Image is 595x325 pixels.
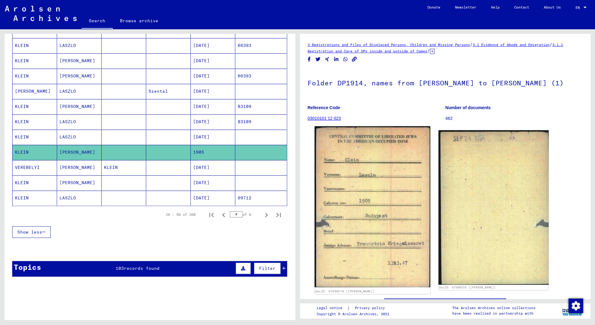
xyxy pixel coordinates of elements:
button: Share on LinkedIn [333,55,340,63]
a: Privacy policy [350,305,392,311]
mat-cell: [PERSON_NAME] [57,160,102,175]
a: 03010101 12 023 [308,116,341,121]
span: EN [575,5,582,10]
a: Browse archive [113,13,166,28]
mat-cell: [DATE] [191,84,235,99]
a: DocID: 67690378 ([PERSON_NAME]) [315,289,375,293]
mat-cell: KLEIN [13,99,57,114]
mat-cell: LASZLO [57,84,102,99]
mat-cell: VEREBELYI [13,160,57,175]
a: DocID: 67690378 ([PERSON_NAME]) [439,286,496,289]
button: Last page [272,209,285,221]
p: 462 [445,115,583,122]
mat-cell: [PERSON_NAME] [13,84,57,99]
mat-cell: [PERSON_NAME] [57,53,102,68]
span: records found [124,266,160,271]
img: Arolsen_neg.svg [5,6,77,21]
mat-cell: [DATE] [191,69,235,84]
span: Filter [259,266,276,271]
mat-cell: KLEIN [13,175,57,190]
div: | [317,305,392,311]
mat-cell: LASZLO [57,114,102,129]
button: Next page [260,209,272,221]
button: Share on Twitter [315,55,321,63]
b: Number of documents [445,105,491,110]
mat-cell: [DATE] [191,53,235,68]
mat-cell: KLEIN [13,145,57,160]
a: 3 Registrations and Files of Displaced Persons, Children and Missing Persons [308,42,470,47]
mat-cell: KLEIN [102,160,146,175]
button: Show less [12,226,51,238]
mat-cell: [PERSON_NAME] [57,69,102,84]
span: / [550,42,552,47]
mat-cell: 1905 [191,145,235,160]
mat-cell: [PERSON_NAME] [57,99,102,114]
button: Copy link [351,55,358,63]
mat-cell: [DATE] [191,191,235,205]
mat-cell: KLEIN [13,38,57,53]
mat-cell: 66393 [235,69,287,84]
img: yv_logo.png [561,303,584,318]
a: Legal notice [317,305,347,311]
img: 002.jpg [438,130,549,285]
span: 103 [116,266,124,271]
button: Share on WhatsApp [342,55,349,63]
button: Share on Facebook [306,55,312,63]
span: Show less [17,229,42,235]
mat-cell: [PERSON_NAME] [57,145,102,160]
p: Copyright © Arolsen Archives, 2021 [317,311,392,317]
button: First page [205,209,218,221]
span: / [427,48,430,54]
div: Topics [14,262,41,273]
img: 001.jpg [315,126,430,287]
button: Share on Xing [324,55,330,63]
mat-cell: [DATE] [191,160,235,175]
mat-cell: KLEIN [13,114,57,129]
mat-cell: KLEIN [13,130,57,145]
button: Previous page [218,209,230,221]
div: 26 – 50 of 208 [166,212,196,217]
mat-cell: [DATE] [191,175,235,190]
mat-cell: LASZLO [57,191,102,205]
mat-cell: Szental [146,84,191,99]
div: of 9 [230,212,260,217]
mat-cell: KLEIN [13,191,57,205]
mat-cell: 83109 [235,99,287,114]
mat-cell: 99712 [235,191,287,205]
p: have been realized in partnership with [452,311,535,316]
mat-cell: KLEIN [13,69,57,84]
mat-cell: 83109 [235,114,287,129]
mat-cell: [DATE] [191,99,235,114]
h1: Folder DP1914, names from [PERSON_NAME] to [PERSON_NAME] (1) [308,69,583,96]
mat-cell: [DATE] [191,38,235,53]
mat-cell: LASZLO [57,38,102,53]
mat-cell: 66393 [235,38,287,53]
mat-cell: [PERSON_NAME] [57,175,102,190]
img: Change consent [568,298,583,313]
mat-cell: LASZLO [57,130,102,145]
a: Search [81,13,113,29]
a: 3.1 Evidence of Abode and Emigration [473,42,550,47]
p: The Arolsen Archives online collections [452,305,535,311]
span: / [470,42,473,47]
b: Reference Code [308,105,340,110]
button: Filter [254,262,281,274]
mat-cell: [DATE] [191,114,235,129]
mat-cell: [DATE] [191,130,235,145]
mat-cell: KLEIN [13,53,57,68]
